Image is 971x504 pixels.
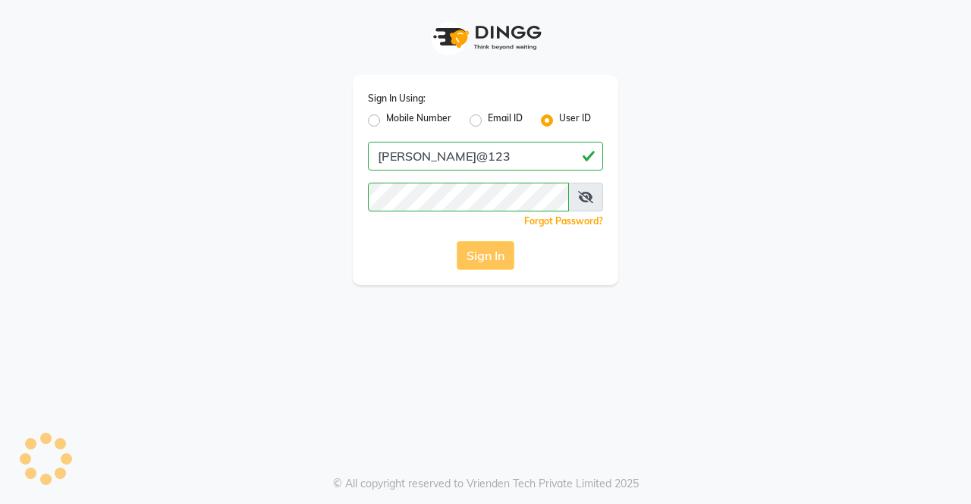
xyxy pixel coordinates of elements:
[368,142,603,171] input: Username
[386,111,451,130] label: Mobile Number
[368,183,569,211] input: Username
[425,15,546,60] img: logo1.svg
[368,92,426,105] label: Sign In Using:
[559,111,591,130] label: User ID
[488,111,523,130] label: Email ID
[524,215,603,227] a: Forgot Password?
